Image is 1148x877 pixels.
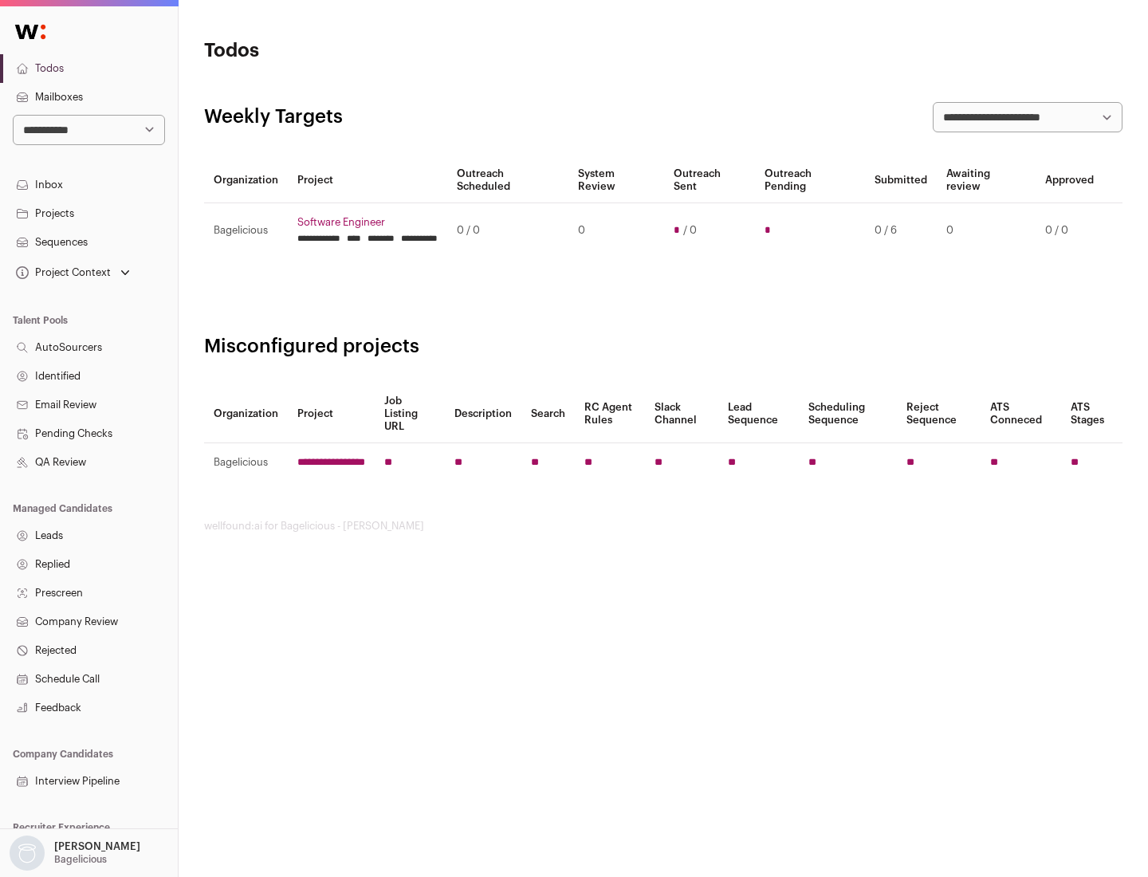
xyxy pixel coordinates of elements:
[297,216,438,229] a: Software Engineer
[204,203,288,258] td: Bagelicious
[799,385,897,443] th: Scheduling Sequence
[54,840,140,853] p: [PERSON_NAME]
[897,385,981,443] th: Reject Sequence
[755,158,864,203] th: Outreach Pending
[664,158,756,203] th: Outreach Sent
[204,158,288,203] th: Organization
[204,104,343,130] h2: Weekly Targets
[204,443,288,482] td: Bagelicious
[445,385,521,443] th: Description
[204,520,1122,533] footer: wellfound:ai for Bagelicious - [PERSON_NAME]
[6,16,54,48] img: Wellfound
[375,385,445,443] th: Job Listing URL
[447,158,568,203] th: Outreach Scheduled
[568,158,663,203] th: System Review
[865,203,937,258] td: 0 / 6
[10,836,45,871] img: nopic.png
[288,385,375,443] th: Project
[981,385,1060,443] th: ATS Conneced
[718,385,799,443] th: Lead Sequence
[204,38,510,64] h1: Todos
[575,385,644,443] th: RC Agent Rules
[1036,203,1103,258] td: 0 / 0
[13,266,111,279] div: Project Context
[447,203,568,258] td: 0 / 0
[937,203,1036,258] td: 0
[54,853,107,866] p: Bagelicious
[937,158,1036,203] th: Awaiting review
[1036,158,1103,203] th: Approved
[1061,385,1122,443] th: ATS Stages
[204,385,288,443] th: Organization
[568,203,663,258] td: 0
[683,224,697,237] span: / 0
[13,262,133,284] button: Open dropdown
[204,334,1122,360] h2: Misconfigured projects
[645,385,718,443] th: Slack Channel
[521,385,575,443] th: Search
[6,836,143,871] button: Open dropdown
[865,158,937,203] th: Submitted
[288,158,447,203] th: Project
